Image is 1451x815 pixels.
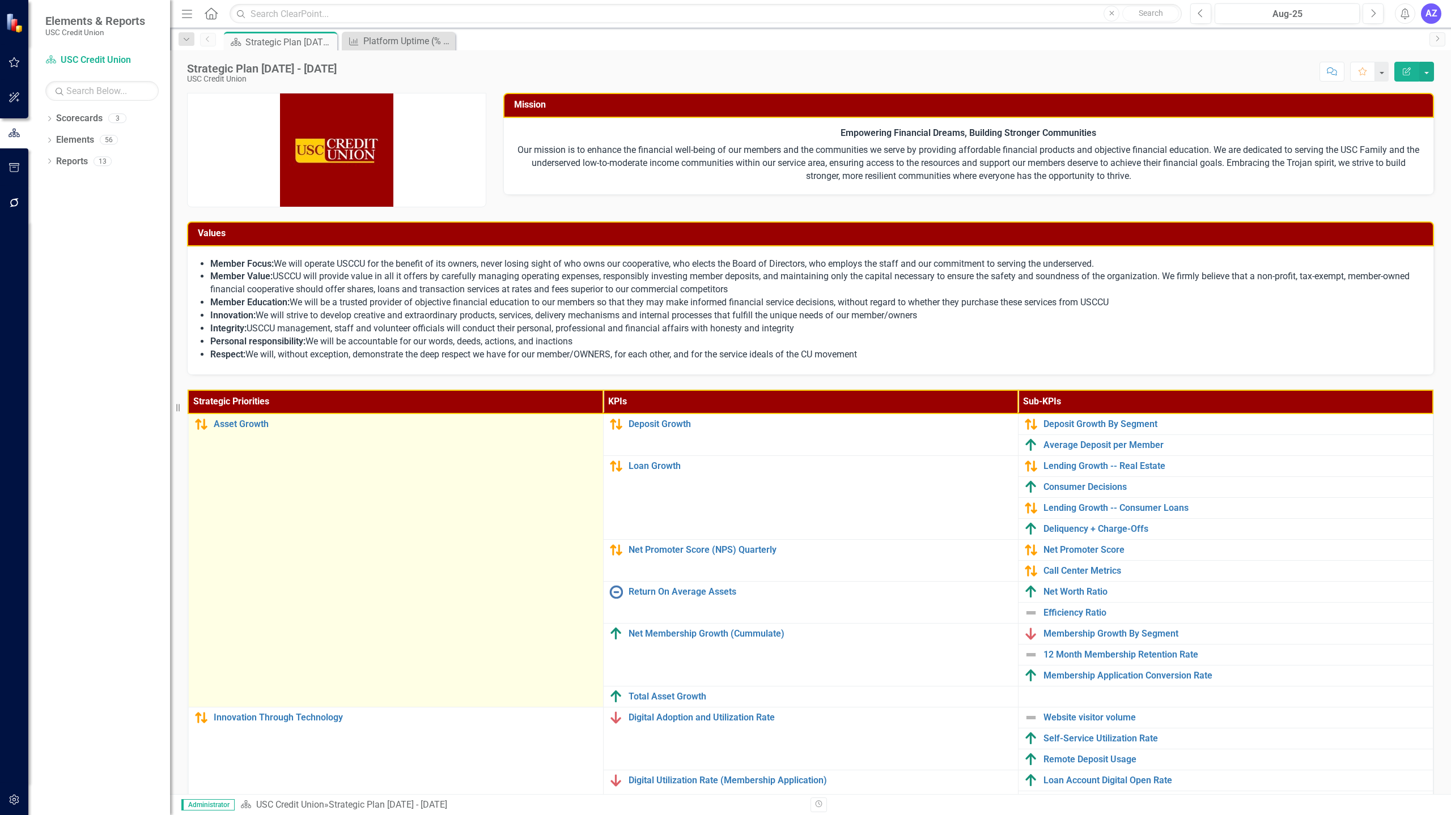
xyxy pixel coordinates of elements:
a: Self-Service Utilization Rate [1043,733,1427,744]
div: Aug-25 [1219,7,1356,21]
div: Strategic Plan [DATE] - [DATE] [245,35,334,49]
td: Double-Click to Edit Right Click for Context Menu [1018,665,1433,686]
div: Strategic Plan [DATE] - [DATE] [329,799,447,810]
td: Double-Click to Edit Right Click for Context Menu [603,456,1018,540]
a: Return On Average Assets [629,587,1012,597]
a: Asset Growth [214,419,597,429]
a: Elements [56,134,94,147]
td: Double-Click to Edit Right Click for Context Menu [1018,770,1433,791]
td: Double-Click to Edit Right Click for Context Menu [1018,519,1433,540]
img: Caution [609,417,623,431]
a: Deposit Growth [629,419,1012,429]
a: Remote Deposit Usage [1043,754,1427,765]
img: Above Target [1024,669,1038,682]
td: Double-Click to Edit Right Click for Context Menu [1018,707,1433,728]
td: Double-Click to Edit Right Click for Context Menu [603,413,1018,456]
a: Average Deposit per Member [1043,440,1427,450]
a: Deliquency + Charge-Offs [1043,524,1427,534]
a: Digital Utilization Rate (Membership Application) [629,775,1012,786]
strong: Member Value: [210,271,273,281]
td: Double-Click to Edit Right Click for Context Menu [1018,540,1433,561]
button: Aug-25 [1215,3,1360,24]
td: Double-Click to Edit Right Click for Context Menu [603,540,1018,582]
strong: Member Focus: [210,258,274,269]
input: Search Below... [45,81,159,101]
a: Reports [56,155,88,168]
td: Double-Click to Edit Right Click for Context Menu [603,707,1018,770]
h3: Values [198,228,1427,238]
li: USCCU management, staff and volunteer officials will conduct their personal, professional and fin... [210,322,1422,335]
div: Platform Uptime (% of uptime) [363,34,452,48]
div: » [240,799,802,812]
strong: Respect: [210,349,245,360]
img: Caution [1024,501,1038,515]
a: Digital Adoption and Utilization Rate [629,712,1012,723]
img: Caution [194,711,208,724]
li: We will, without exception, demonstrate the deep respect we have for our member/OWNERS, for each ... [210,348,1422,361]
a: Net Membership Growth (Cummulate) [629,629,1012,639]
a: Website visitor volume [1043,712,1427,723]
img: Caution [609,459,623,473]
td: Double-Click to Edit Right Click for Context Menu [1018,603,1433,624]
td: Double-Click to Edit Right Click for Context Menu [188,413,603,707]
a: Loan Growth [629,461,1012,471]
img: Caution [1024,543,1038,557]
span: Search [1139,8,1163,18]
strong: Empowering Financial Dreams, Building Stronger Communities [841,127,1096,138]
img: USC Credit Union | LinkedIn [280,93,393,207]
img: Caution [1024,417,1038,431]
img: ClearPoint Strategy [6,13,26,33]
a: Deposit Growth By Segment [1043,419,1427,429]
a: Scorecards [56,112,103,125]
img: Caution [194,417,208,431]
td: Double-Click to Edit Right Click for Context Menu [603,624,1018,686]
span: Elements & Reports [45,14,145,28]
img: Above Target [1024,585,1038,599]
td: Double-Click to Edit Right Click for Context Menu [1018,728,1433,749]
a: Total Asset Growth [629,692,1012,702]
td: Double-Click to Edit Right Click for Context Menu [1018,582,1433,603]
li: We will be accountable for our words, deeds, actions, and inactions [210,335,1422,348]
a: Net Worth Ratio [1043,587,1427,597]
a: Platform Uptime (% of uptime) [345,34,452,48]
div: 13 [94,156,112,166]
div: Strategic Plan [DATE] - [DATE] [187,62,337,75]
td: Double-Click to Edit Right Click for Context Menu [1018,749,1433,770]
strong: Personal responsibility: [210,336,306,347]
li: We will be a trusted provider of objective financial education to our members so that they may ma... [210,296,1422,309]
img: Above Target [1024,753,1038,766]
button: AZ [1421,3,1441,24]
img: Below Plan [609,774,623,787]
a: Innovation Through Technology [214,712,597,723]
button: Search [1122,6,1179,22]
li: USCCU will provide value in all it offers by carefully managing operating expenses, responsibly i... [210,270,1422,296]
a: 12 Month Membership Retention Rate [1043,650,1427,660]
a: USC Credit Union [256,799,324,810]
img: Above Target [1024,732,1038,745]
strong: Innovation: [210,310,256,321]
a: Efficiency Ratio [1043,608,1427,618]
img: Above Target [1024,438,1038,452]
small: USC Credit Union [45,28,145,37]
img: Below Plan [1024,627,1038,641]
span: Administrator [181,799,235,810]
li: We will operate USCCU for the benefit of its owners, never losing sight of who owns our cooperati... [210,258,1422,271]
a: Membership Growth By Segment [1043,629,1427,639]
img: Above Target [1024,774,1038,787]
div: 56 [100,135,118,145]
input: Search ClearPoint... [230,4,1182,24]
a: Consumer Decisions [1043,482,1427,492]
td: Double-Click to Edit Right Click for Context Menu [1018,456,1433,477]
td: Double-Click to Edit Right Click for Context Menu [1018,645,1433,665]
td: Double-Click to Edit Right Click for Context Menu [1018,791,1433,812]
img: Caution [1024,564,1038,578]
img: Caution [609,543,623,557]
a: Lending Growth -- Consumer Loans [1043,503,1427,513]
td: Double-Click to Edit Right Click for Context Menu [1018,435,1433,456]
td: Double-Click to Edit Right Click for Context Menu [1018,561,1433,582]
td: Double-Click to Edit Right Click for Context Menu [603,582,1018,624]
img: Above Target [1024,480,1038,494]
strong: Integrity: [210,323,247,334]
a: Net Promoter Score [1043,545,1427,555]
